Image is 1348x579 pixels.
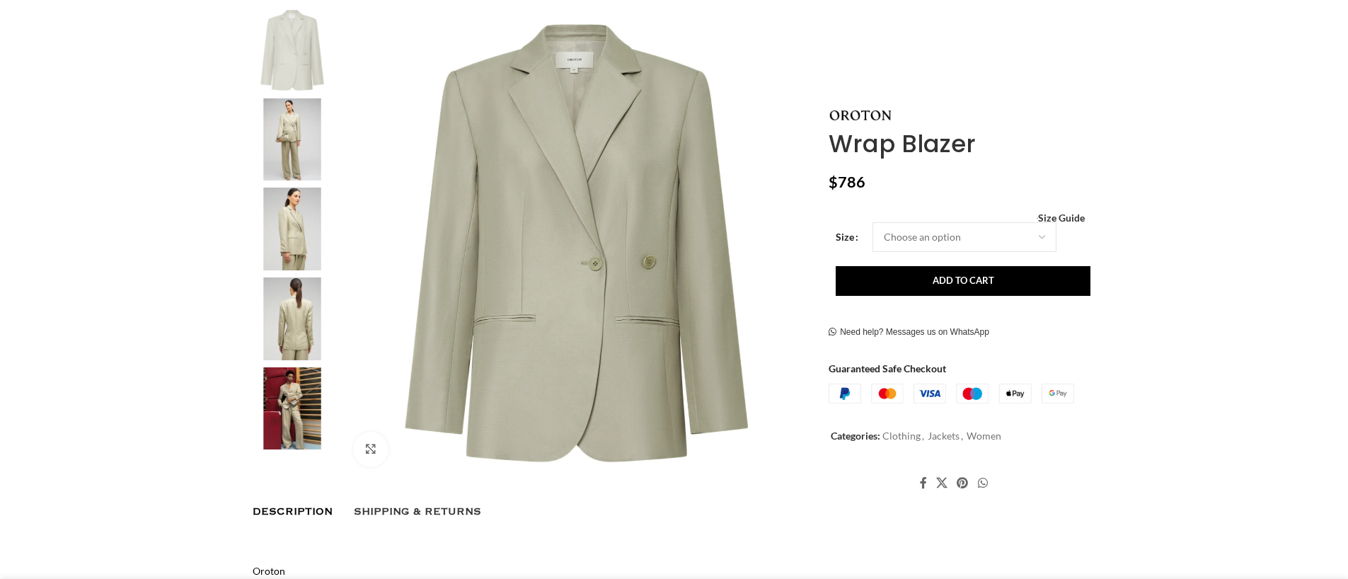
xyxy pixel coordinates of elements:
[882,430,921,442] a: Clothing
[922,428,924,444] span: ,
[829,172,865,190] bdi: 786
[836,265,1090,295] button: Add to cart
[253,506,333,517] span: Description
[253,565,285,577] a: Oroton
[249,277,335,360] img: Wrap Blazer
[973,472,992,493] a: WhatsApp social link
[829,384,1074,403] img: guaranteed-safe-checkout-bordered.j
[952,472,973,493] a: Pinterest social link
[915,472,931,493] a: Facebook social link
[831,430,880,442] span: Categories:
[829,110,892,120] img: Oroton
[961,428,963,444] span: ,
[249,367,335,450] img: Oroton clothing
[932,472,952,493] a: X social link
[829,129,1095,158] h1: Wrap Blazer
[829,326,989,338] a: Need help? Messages us on WhatsApp
[354,506,481,517] span: Shipping & Returns
[249,188,335,270] img: Oroton dresses
[928,430,960,442] a: Jackets
[249,98,335,181] img: Oroton Green dress
[249,8,335,91] img: Oroton
[836,229,858,244] label: Size
[829,362,946,374] strong: Guaranteed Safe Checkout
[967,430,1001,442] a: Women
[342,8,812,478] img: Wrap-Blazer
[829,172,838,190] span: $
